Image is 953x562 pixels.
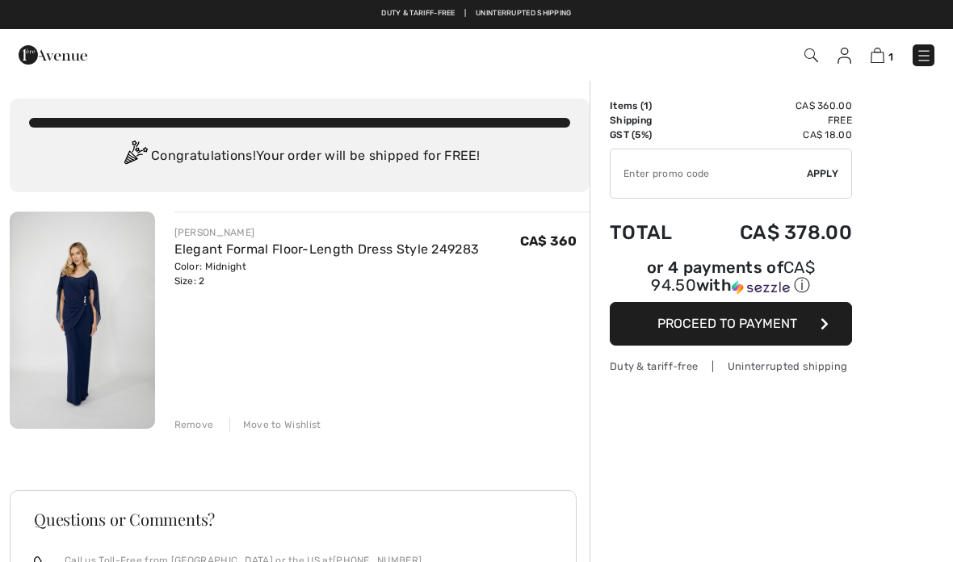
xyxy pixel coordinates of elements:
img: Shopping Bag [871,48,884,63]
input: Promo code [611,149,807,198]
div: [PERSON_NAME] [174,225,480,240]
span: 1 [644,100,649,111]
td: Items ( ) [610,99,696,113]
td: CA$ 360.00 [696,99,852,113]
img: Sezzle [732,280,790,295]
td: CA$ 378.00 [696,205,852,260]
img: Menu [916,48,932,64]
img: Search [804,48,818,62]
div: or 4 payments ofCA$ 94.50withSezzle Click to learn more about Sezzle [610,260,852,302]
span: Apply [807,166,839,181]
img: Elegant Formal Floor-Length Dress Style 249283 [10,212,155,429]
div: Duty & tariff-free | Uninterrupted shipping [610,359,852,374]
td: Shipping [610,113,696,128]
div: or 4 payments of with [610,260,852,296]
div: Remove [174,417,214,432]
img: Congratulation2.svg [119,140,151,173]
h3: Questions or Comments? [34,511,552,527]
div: Congratulations! Your order will be shipped for FREE! [29,140,570,173]
td: Free [696,113,852,128]
div: Color: Midnight Size: 2 [174,259,480,288]
img: 1ère Avenue [19,39,87,71]
div: Move to Wishlist [229,417,321,432]
td: CA$ 18.00 [696,128,852,142]
button: Proceed to Payment [610,302,852,346]
a: 1ère Avenue [19,46,87,61]
span: 1 [888,51,893,63]
a: 1 [871,45,893,65]
span: CA$ 360 [520,233,577,249]
span: CA$ 94.50 [651,258,815,295]
a: Elegant Formal Floor-Length Dress Style 249283 [174,241,480,257]
td: Total [610,205,696,260]
td: GST (5%) [610,128,696,142]
span: Proceed to Payment [657,316,797,331]
img: My Info [838,48,851,64]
